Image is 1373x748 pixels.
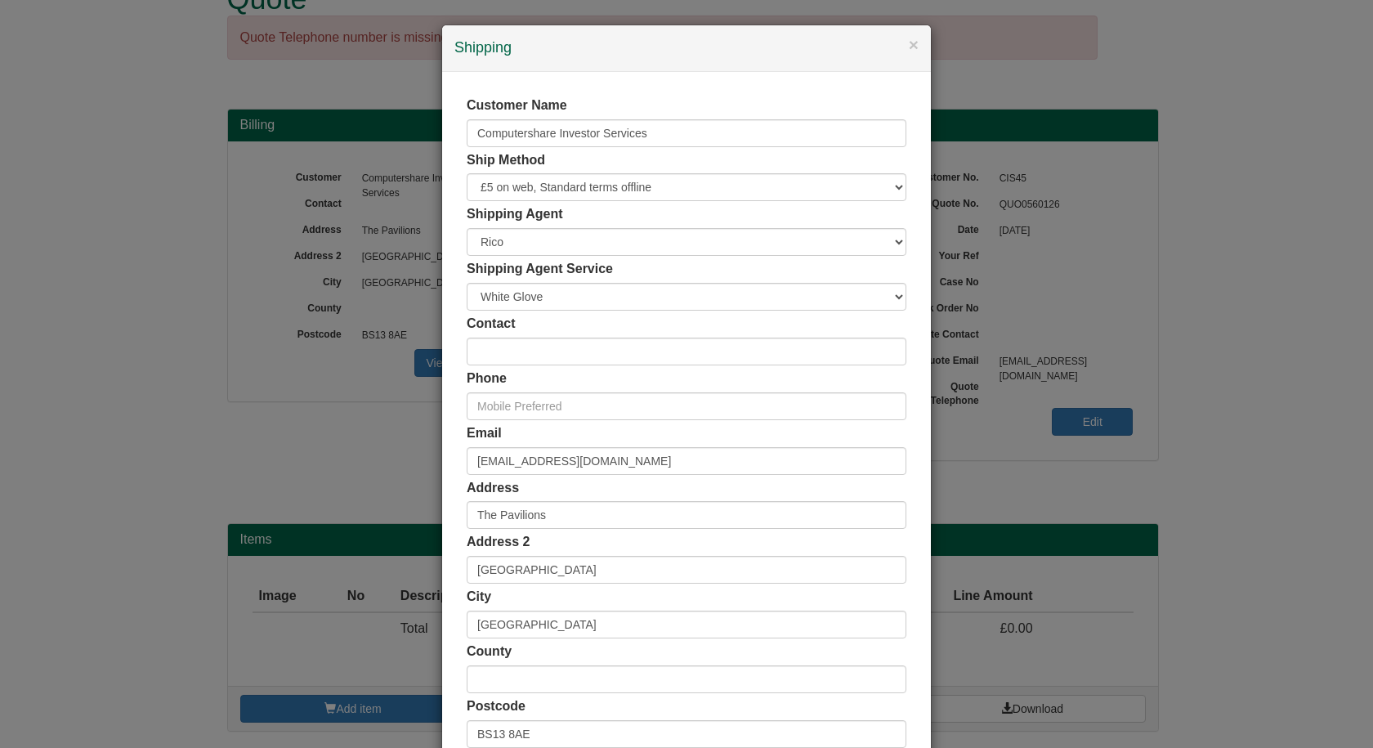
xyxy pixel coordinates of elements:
[467,205,563,224] label: Shipping Agent
[467,315,516,334] label: Contact
[467,479,519,498] label: Address
[454,38,919,59] h4: Shipping
[467,392,906,420] input: Mobile Preferred
[467,588,491,607] label: City
[909,36,919,53] button: ×
[467,697,525,716] label: Postcode
[467,424,502,443] label: Email
[467,96,567,115] label: Customer Name
[467,151,545,170] label: Ship Method
[467,260,613,279] label: Shipping Agent Service
[467,370,507,388] label: Phone
[467,533,530,552] label: Address 2
[467,643,512,661] label: County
